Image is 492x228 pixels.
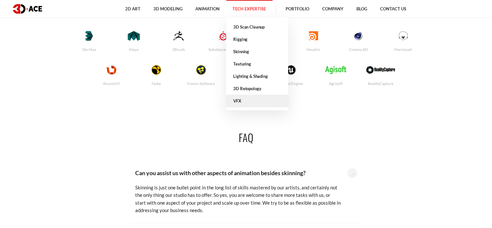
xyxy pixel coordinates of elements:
h2: FAQ [67,130,426,145]
img: 3ds Max [75,31,104,41]
img: Agrisoft [322,65,350,75]
img: Nuke [142,65,171,75]
a: Skinning [226,45,288,58]
img: Maya [119,31,148,41]
img: Unreal Engine [277,65,305,75]
p: Houdini [291,47,336,52]
a: Lighting & Shading [226,70,288,82]
img: RizomUV [97,65,126,75]
img: Houdini [299,31,328,41]
p: RizomUV [89,81,134,86]
img: Fusion Software [187,65,215,75]
img: Marmoset [389,31,418,41]
a: VFX [226,95,288,107]
p: Maya [111,47,156,52]
p: RealityCapture [358,81,403,86]
p: Substance Painter [201,47,246,52]
img: Substance Painter [209,31,238,41]
img: ZBrush [164,31,193,41]
a: 3D Scan Cleanup [226,21,288,33]
a: Texturing [226,58,288,70]
p: Cinema 4D [336,47,381,52]
p: Can you assist us with other aspects of animation besides skinning? [135,168,341,177]
div: Skinning is just one bullet point in the long list of skills mastered by our artists, and certain... [135,177,341,214]
a: 3D Retopology [226,82,288,95]
p: Agrisoft [313,81,358,86]
img: Cinema 4D [344,31,373,41]
p: Fusion Software [179,81,224,86]
p: Marmoset [381,47,426,52]
p: 3ds Max [67,47,112,52]
p: Unreal Engine [268,81,313,86]
img: logo dark [13,4,42,14]
p: ZBrush [156,47,201,52]
p: Unity [224,81,268,86]
img: RealityCapture [366,65,395,75]
a: Rigging [226,33,288,45]
p: Nuke [134,81,179,86]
